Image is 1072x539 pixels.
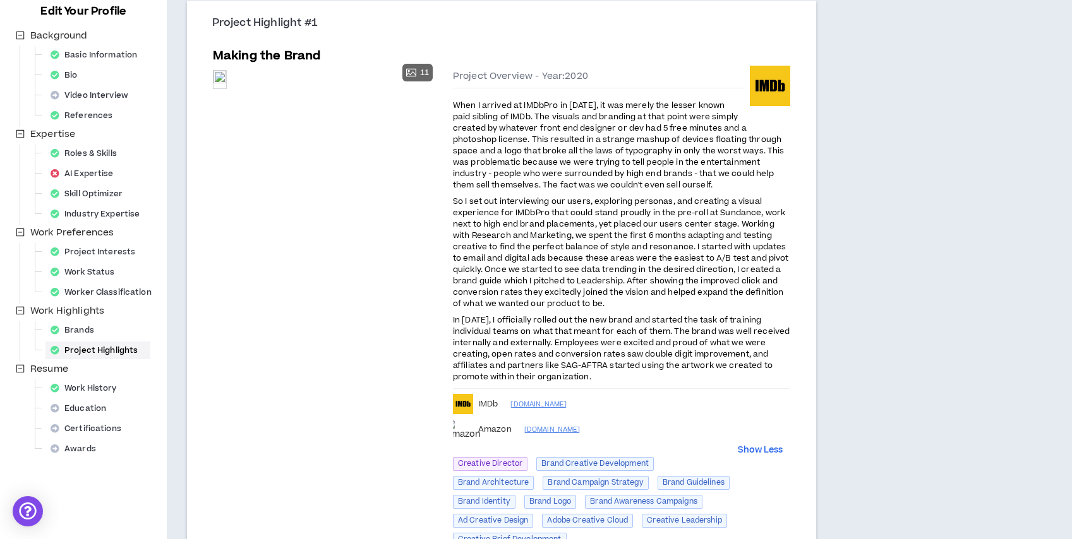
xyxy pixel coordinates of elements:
span: Brand Identity [453,495,515,509]
span: Brand Campaign Strategy [543,476,648,490]
div: Work History [45,379,129,397]
div: Certifications [45,420,134,437]
span: Creative Director [453,457,527,471]
span: Work Preferences [28,225,116,240]
span: In [DATE], I officially rolled out the new brand and started the task of training individual team... [453,314,790,382]
span: Brand Awareness Campaigns [585,495,702,509]
div: References [45,107,125,124]
span: Adobe Creative Cloud [542,514,633,528]
span: Amazon [478,424,512,434]
span: Brand Guidelines [658,476,730,490]
span: minus-square [16,306,25,315]
div: AI Expertise [45,165,126,182]
span: minus-square [16,364,25,373]
span: So I set out interviewing our users, exploring personas, and creating a visual experience for IMD... [453,196,789,309]
div: Project Highlights [45,341,150,359]
span: Resume [28,362,71,377]
span: Background [28,28,90,44]
div: Worker Classification [45,283,164,301]
a: [DOMAIN_NAME] [524,423,791,436]
span: IMDb [478,399,498,409]
a: [DOMAIN_NAME] [510,398,790,411]
div: Skill Optimizer [45,185,135,203]
span: Expertise [28,127,78,142]
span: When I arrived at IMDbPro in [DATE], it was merely the lesser known paid sibling of IMDb. The vis... [453,100,785,191]
div: Video Interview [45,86,141,104]
div: Basic Information [45,46,150,64]
span: Resume [30,362,68,376]
div: Awards [45,440,109,458]
span: minus-square [16,31,25,40]
h3: Project Highlight #1 [212,16,801,30]
div: Amazon amazon.com [445,418,481,441]
span: Work Highlights [28,304,107,319]
span: Project Overview - Year: 2020 [453,70,588,83]
span: Work Highlights [30,304,104,317]
div: Brands [45,321,107,339]
span: Creative Leadership [642,514,727,528]
span: Background [30,29,87,42]
div: Open Intercom Messenger [13,496,43,526]
div: Bio [45,66,90,84]
div: Industry Expertise [45,205,152,223]
h3: Edit Your Profile [35,4,131,19]
img: IMDb [453,394,473,414]
span: minus-square [16,228,25,237]
div: Work Status [45,263,127,281]
div: IMDb imdb.com [453,394,473,414]
div: Project Interests [45,243,148,261]
div: Roles & Skills [45,145,129,162]
span: Work Preferences [30,226,114,239]
span: Brand Logo [524,495,576,509]
div: Education [45,400,119,417]
img: IMDb [750,66,790,106]
span: Expertise [30,127,75,141]
button: Show Less [738,444,783,457]
span: minus-square [16,129,25,138]
span: Ad Creative Design [453,514,534,528]
span: Brand Architecture [453,476,534,490]
h5: Making the Brand [213,47,321,65]
span: Brand Creative Development [536,457,654,471]
img: Amazon [445,418,481,441]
